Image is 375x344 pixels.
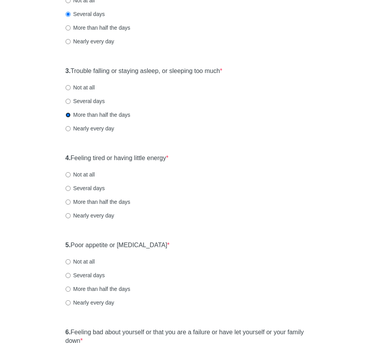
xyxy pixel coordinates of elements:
[66,97,105,105] label: Several days
[66,271,105,279] label: Several days
[66,258,95,266] label: Not at all
[66,200,71,205] input: More than half the days
[66,287,71,292] input: More than half the days
[66,37,114,45] label: Nearly every day
[66,299,114,307] label: Nearly every day
[66,85,71,90] input: Not at all
[66,126,71,131] input: Nearly every day
[66,84,95,91] label: Not at all
[66,198,130,206] label: More than half the days
[66,285,130,293] label: More than half the days
[66,25,71,30] input: More than half the days
[66,186,71,191] input: Several days
[66,212,114,219] label: Nearly every day
[66,154,169,163] label: Feeling tired or having little energy
[66,24,130,32] label: More than half the days
[66,155,71,161] strong: 4.
[66,12,71,17] input: Several days
[66,242,71,248] strong: 5.
[66,329,71,335] strong: 6.
[66,68,71,74] strong: 3.
[66,172,71,177] input: Not at all
[66,99,71,104] input: Several days
[66,241,170,250] label: Poor appetite or [MEDICAL_DATA]
[66,111,130,119] label: More than half the days
[66,273,71,278] input: Several days
[66,10,105,18] label: Several days
[66,125,114,132] label: Nearly every day
[66,39,71,44] input: Nearly every day
[66,259,71,264] input: Not at all
[66,300,71,305] input: Nearly every day
[66,184,105,192] label: Several days
[66,112,71,118] input: More than half the days
[66,67,222,76] label: Trouble falling or staying asleep, or sleeping too much
[66,213,71,218] input: Nearly every day
[66,171,95,178] label: Not at all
